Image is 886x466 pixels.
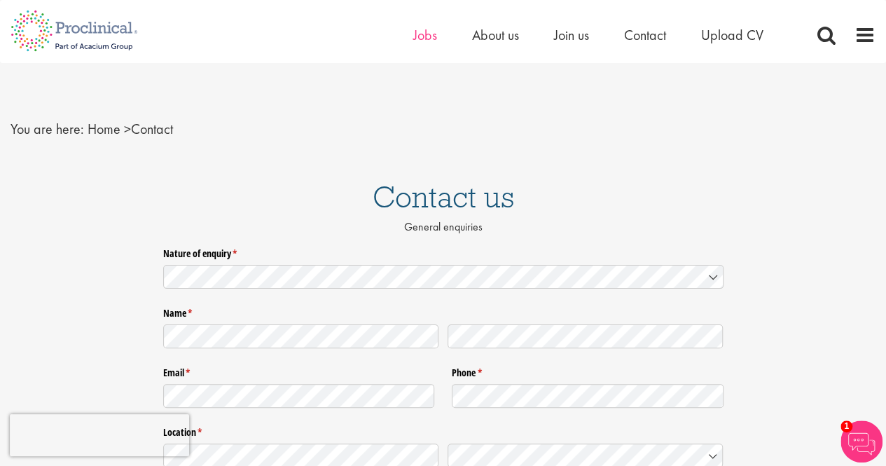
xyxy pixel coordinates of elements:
label: Email [163,362,435,380]
a: Jobs [413,26,437,44]
a: Contact [624,26,666,44]
input: Last [448,324,724,348]
a: Join us [554,26,589,44]
input: First [163,324,439,348]
span: Contact [88,120,173,138]
legend: Location [163,421,724,439]
label: Phone [452,362,724,380]
img: Chatbot [840,420,882,462]
a: breadcrumb link to Home [88,120,120,138]
span: 1 [840,420,852,432]
a: About us [472,26,519,44]
a: Upload CV [701,26,763,44]
span: You are here: [11,120,84,138]
span: > [124,120,131,138]
iframe: reCAPTCHA [10,414,189,456]
legend: Name [163,302,724,320]
label: Nature of enquiry [163,242,724,260]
